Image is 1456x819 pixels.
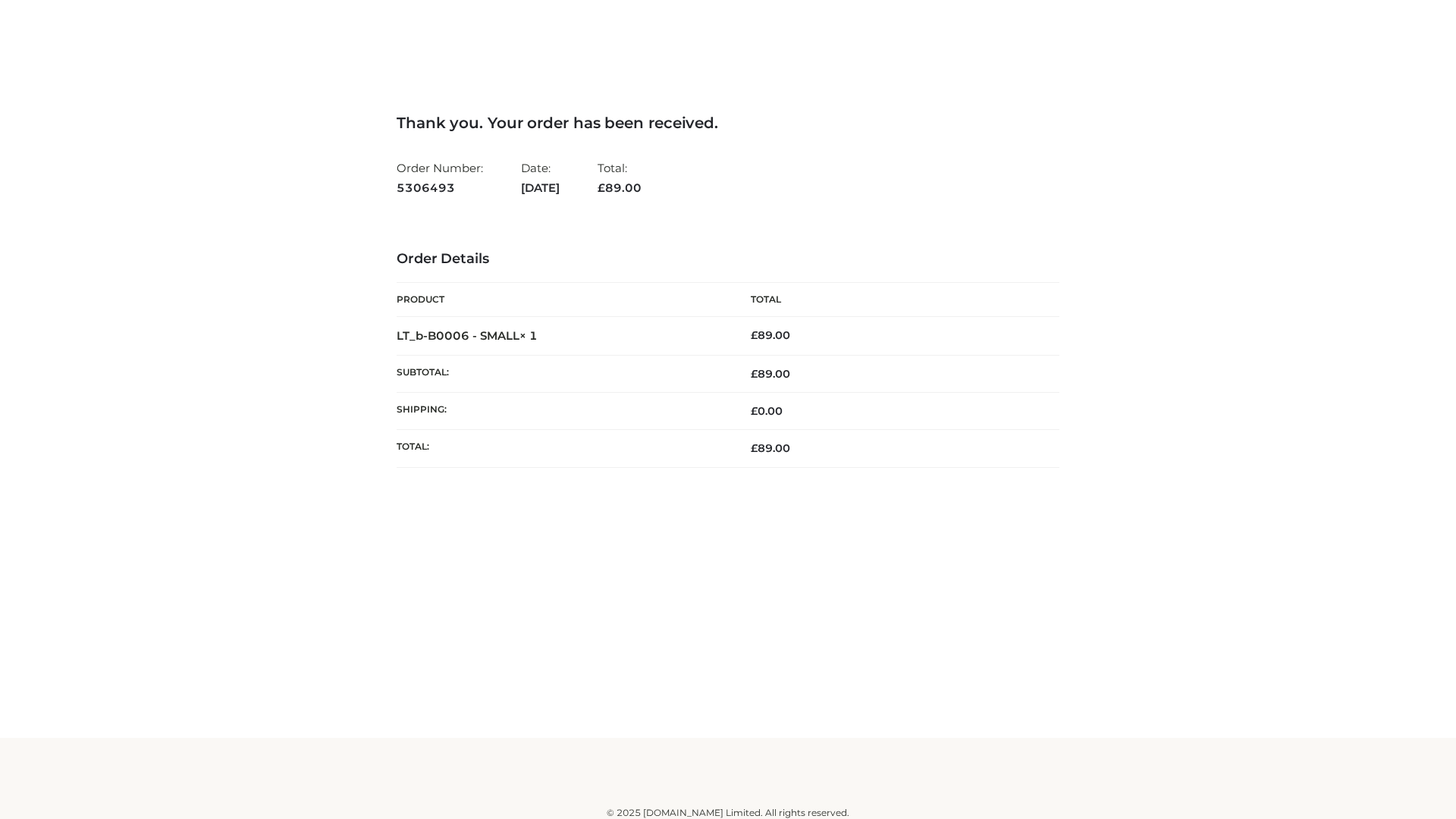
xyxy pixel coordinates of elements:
[751,328,758,342] span: £
[521,155,560,201] li: Date:
[728,283,1059,317] th: Total
[397,155,483,201] li: Order Number:
[519,328,538,343] strong: × 1
[598,155,642,201] li: Total:
[751,441,790,455] span: 89.00
[397,283,728,317] th: Product
[397,251,1059,268] h3: Order Details
[397,178,483,198] strong: 5306493
[598,180,605,195] span: £
[751,367,790,381] span: 89.00
[397,393,728,430] th: Shipping:
[751,328,790,342] bdi: 89.00
[397,355,728,392] th: Subtotal:
[751,404,758,418] span: £
[751,367,758,381] span: £
[598,180,642,195] span: 89.00
[751,441,758,455] span: £
[751,404,783,418] bdi: 0.00
[397,114,1059,132] h3: Thank you. Your order has been received.
[397,430,728,467] th: Total:
[397,328,538,343] strong: LT_b-B0006 - SMALL
[521,178,560,198] strong: [DATE]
